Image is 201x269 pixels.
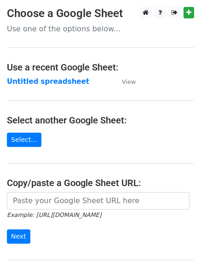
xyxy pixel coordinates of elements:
[7,115,194,126] h4: Select another Google Sheet:
[7,77,89,86] a: Untitled spreadsheet
[122,78,136,85] small: View
[7,133,41,147] a: Select...
[113,77,136,86] a: View
[7,229,30,244] input: Next
[7,211,101,218] small: Example: [URL][DOMAIN_NAME]
[7,24,194,34] p: Use one of the options below...
[7,192,190,210] input: Paste your Google Sheet URL here
[7,177,194,188] h4: Copy/paste a Google Sheet URL:
[7,7,194,20] h3: Choose a Google Sheet
[7,62,194,73] h4: Use a recent Google Sheet:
